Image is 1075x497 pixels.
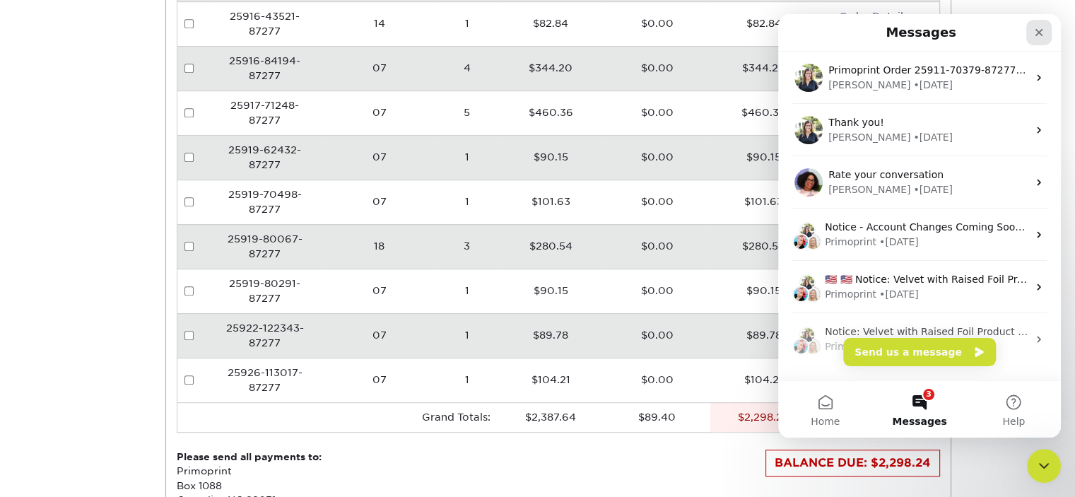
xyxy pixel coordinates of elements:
td: $0.00 [604,46,710,90]
td: $104.21 [498,358,604,402]
td: 07 [322,313,437,358]
td: $90.15 [498,269,604,313]
td: $104.21 [710,358,817,402]
td: 3 [436,224,497,269]
td: $0.00 [604,313,710,358]
td: 18 [322,224,437,269]
td: $89.78 [498,313,604,358]
button: Send us a message [65,324,218,352]
button: Help [189,367,283,423]
td: 1 [436,313,497,358]
td: Grand Totals: [208,402,497,432]
td: 5 [436,90,497,135]
span: Messages [114,402,168,412]
td: $90.15 [710,135,817,180]
td: 1 [436,135,497,180]
td: 1 [436,180,497,224]
td: 07 [322,135,437,180]
td: $460.36 [498,90,604,135]
td: 25919-62432-87277 [208,135,322,180]
td: $344.20 [498,46,604,90]
td: $0.00 [604,358,710,402]
td: $344.20 [710,46,817,90]
td: 07 [322,358,437,402]
td: 25922-122343-87277 [208,313,322,358]
td: 25919-80291-87277 [208,269,322,313]
td: $0.00 [604,1,710,46]
td: $0.00 [604,90,710,135]
td: $0.00 [604,224,710,269]
td: 07 [322,180,437,224]
td: 4 [436,46,497,90]
strong: Please send all payments to: [177,451,322,462]
stong: $2,298.24 [738,411,789,423]
td: $90.15 [498,135,604,180]
td: 07 [322,90,437,135]
td: $460.36 [710,90,817,135]
span: Help [224,402,247,412]
td: $0.00 [604,180,710,224]
td: 25926-113017-87277 [208,358,322,402]
div: BALANCE DUE: $2,298.24 [765,450,940,476]
td: 25916-84194-87277 [208,46,322,90]
td: 25917-71248-87277 [208,90,322,135]
a: Order Details [839,11,908,22]
td: 25919-70498-87277 [208,180,322,224]
td: 07 [322,46,437,90]
td: $82.84 [498,1,604,46]
button: Messages [94,367,188,423]
td: $90.15 [710,269,817,313]
td: 1 [436,269,497,313]
td: $280.54 [710,224,817,269]
td: $82.84 [710,1,817,46]
td: 07 [322,269,437,313]
td: $101.63 [710,180,817,224]
span: Home [33,402,61,412]
td: $280.54 [498,224,604,269]
td: 1 [436,1,497,46]
td: $0.00 [604,269,710,313]
td: $89.78 [710,313,817,358]
td: $0.00 [604,135,710,180]
td: 25919-80067-87277 [208,224,322,269]
iframe: Intercom live chat [1027,449,1061,483]
td: 14 [322,1,437,46]
td: $2,387.64 [498,402,604,432]
td: 1 [436,358,497,402]
td: $89.40 [604,402,710,432]
iframe: Intercom live chat [778,14,1061,438]
td: 25916-43521-87277 [208,1,322,46]
td: $101.63 [498,180,604,224]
